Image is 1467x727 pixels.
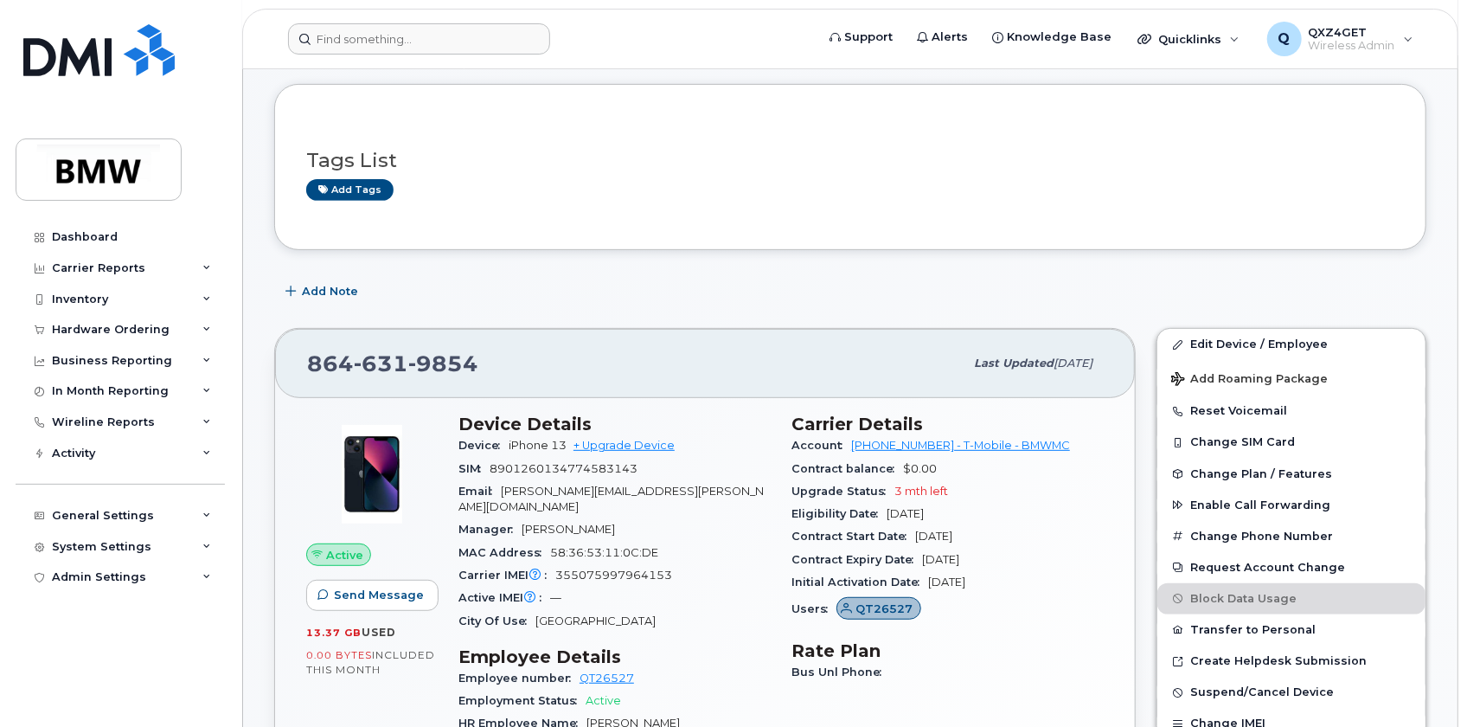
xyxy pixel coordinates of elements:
span: Wireless Admin [1309,39,1395,53]
span: 58:36:53:11:0C:DE [550,546,658,559]
span: Manager [458,523,522,536]
span: [DATE] [887,507,924,520]
span: 631 [354,351,408,376]
button: Enable Call Forwarding [1157,490,1425,521]
a: + Upgrade Device [573,439,675,452]
span: Knowledge Base [1007,29,1111,46]
span: used [362,626,396,639]
h3: Rate Plan [791,640,1104,661]
a: Support [817,20,905,55]
span: Users [791,602,836,615]
span: 13.37 GB [306,627,362,639]
div: Quicklinks [1125,22,1252,56]
span: $0.00 [903,462,937,475]
a: Knowledge Base [980,20,1124,55]
span: SIM [458,462,490,475]
span: 0.00 Bytes [306,649,372,661]
span: Add Roaming Package [1171,372,1328,389]
span: 8901260134774583143 [490,462,637,475]
button: Transfer to Personal [1157,614,1425,646]
button: Suspend/Cancel Device [1157,677,1425,708]
div: QXZ4GET [1255,22,1425,56]
button: Change Phone Number [1157,521,1425,552]
span: QT26527 [856,601,913,617]
span: 864 [307,351,478,376]
span: [DATE] [922,553,959,566]
span: Suspend/Cancel Device [1190,686,1334,699]
span: City Of Use [458,614,535,627]
span: Bus Unl Phone [791,666,890,679]
span: Carrier IMEI [458,569,555,582]
span: Employment Status [458,694,586,707]
a: Add tags [306,179,394,201]
span: Active [326,547,363,563]
span: [PERSON_NAME] [522,523,615,536]
span: [DATE] [915,530,952,543]
span: [DATE] [928,576,965,589]
span: Employee number [458,672,580,685]
a: QT26527 [836,602,921,615]
span: 3 mth left [894,485,948,498]
span: [PERSON_NAME][EMAIL_ADDRESS][PERSON_NAME][DOMAIN_NAME] [458,485,764,513]
h3: Carrier Details [791,414,1104,434]
a: [PHONE_NUMBER] - T-Mobile - BMWMC [851,439,1070,452]
button: Block Data Usage [1157,583,1425,614]
span: Support [844,29,893,46]
a: QT26527 [580,672,634,685]
span: Quicklinks [1158,32,1221,46]
span: Initial Activation Date [791,576,928,589]
span: [GEOGRAPHIC_DATA] [535,614,656,627]
span: Active IMEI [458,591,550,604]
span: Q [1278,29,1291,49]
button: Add Note [274,276,373,307]
button: Change Plan / Features [1157,459,1425,490]
a: Alerts [905,20,980,55]
span: Contract Expiry Date [791,553,922,566]
h3: Employee Details [458,647,771,667]
span: Last updated [974,357,1054,370]
span: Change Plan / Features [1190,467,1332,480]
span: 355075997964153 [555,569,672,582]
span: Eligibility Date [791,507,887,520]
button: Send Message [306,580,439,611]
span: 9854 [408,351,478,376]
span: QXZ4GET [1309,25,1395,39]
span: Alerts [932,29,968,46]
button: Change SIM Card [1157,427,1425,458]
span: Send Message [334,587,424,603]
span: Device [458,439,509,452]
span: Email [458,485,501,498]
button: Reset Voicemail [1157,396,1425,427]
input: Find something... [288,23,550,55]
span: Account [791,439,851,452]
span: [DATE] [1054,357,1092,370]
h3: Device Details [458,414,771,434]
span: Active [586,694,621,707]
span: Enable Call Forwarding [1190,499,1330,511]
iframe: Messenger Launcher [1392,652,1454,714]
img: image20231002-3703462-1ig824h.jpeg [320,422,424,526]
a: Create Helpdesk Submission [1157,646,1425,677]
span: Contract Start Date [791,530,915,543]
button: Add Roaming Package [1157,360,1425,396]
h3: Tags List [306,150,1394,171]
span: Upgrade Status [791,485,894,498]
a: Edit Device / Employee [1157,329,1425,360]
span: iPhone 13 [509,439,567,452]
span: Add Note [302,283,358,299]
span: — [550,591,561,604]
span: MAC Address [458,546,550,559]
span: Contract balance [791,462,903,475]
button: Request Account Change [1157,552,1425,583]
